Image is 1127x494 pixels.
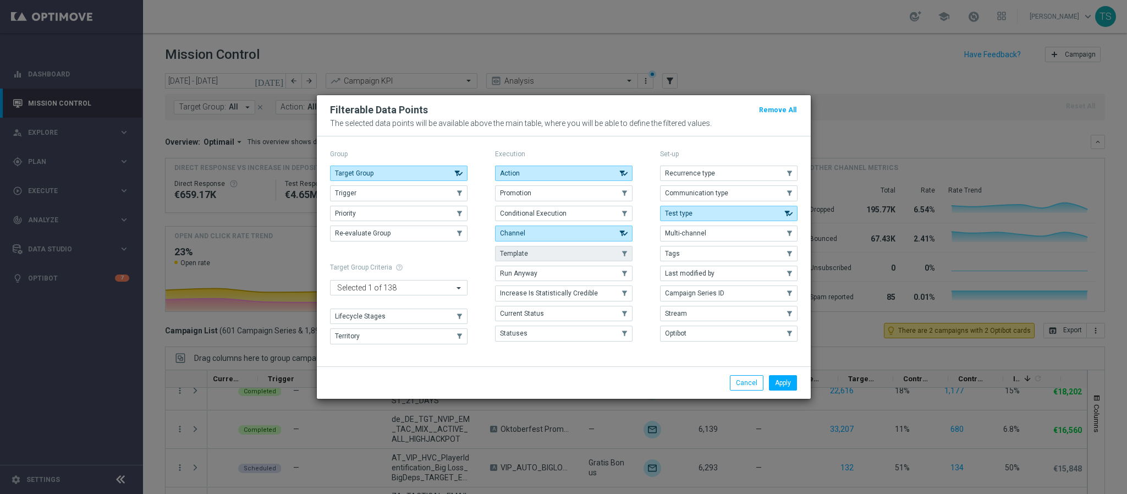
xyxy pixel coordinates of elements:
h1: Target Group Criteria [330,264,468,271]
button: Target Group [330,166,468,181]
button: Increase Is Statistically Credible [495,286,633,301]
span: Campaign Series ID [665,289,724,297]
span: Tags [665,250,680,257]
h2: Filterable Data Points [330,103,428,117]
span: Priority [335,210,356,217]
span: Last modified by [665,270,714,277]
span: Communication type [665,189,728,197]
button: Territory [330,328,468,344]
button: Promotion [495,185,633,201]
span: Increase Is Statistically Credible [500,289,598,297]
span: help_outline [395,264,403,271]
span: Target Group [335,169,373,177]
p: The selected data points will be available above the main table, where you will be able to define... [330,119,798,128]
button: Re-evaluate Group [330,226,468,241]
span: Territory [335,332,360,340]
button: Template [495,246,633,261]
span: Run Anyway [500,270,537,277]
button: Campaign Series ID [660,286,798,301]
span: Test type [665,210,692,217]
p: Group [330,150,468,158]
span: Channel [500,229,525,237]
p: Execution [495,150,633,158]
span: Statuses [500,330,527,337]
button: Last modified by [660,266,798,281]
button: Optibot [660,326,798,341]
button: Remove All [758,104,798,116]
span: Recurrence type [665,169,715,177]
span: Template [500,250,528,257]
button: Run Anyway [495,266,633,281]
span: Selected 1 of 138 [334,283,399,293]
button: Test type [660,206,798,221]
button: Multi-channel [660,226,798,241]
span: Promotion [500,189,531,197]
ng-select: Territory [330,280,468,295]
span: Multi-channel [665,229,706,237]
button: Trigger [330,185,468,201]
span: Re-evaluate Group [335,229,391,237]
span: Conditional Execution [500,210,567,217]
span: Trigger [335,189,356,197]
button: Priority [330,206,468,221]
button: Statuses [495,326,633,341]
button: Communication type [660,185,798,201]
p: Set-up [660,150,798,158]
button: Conditional Execution [495,206,633,221]
span: Lifecycle Stages [335,312,386,320]
button: Tags [660,246,798,261]
button: Recurrence type [660,166,798,181]
button: Action [495,166,633,181]
button: Apply [769,375,797,391]
button: Current Status [495,306,633,321]
button: Lifecycle Stages [330,309,468,324]
button: Channel [495,226,633,241]
span: Optibot [665,330,686,337]
span: Current Status [500,310,544,317]
button: Stream [660,306,798,321]
span: Stream [665,310,687,317]
button: Cancel [730,375,763,391]
span: Action [500,169,520,177]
